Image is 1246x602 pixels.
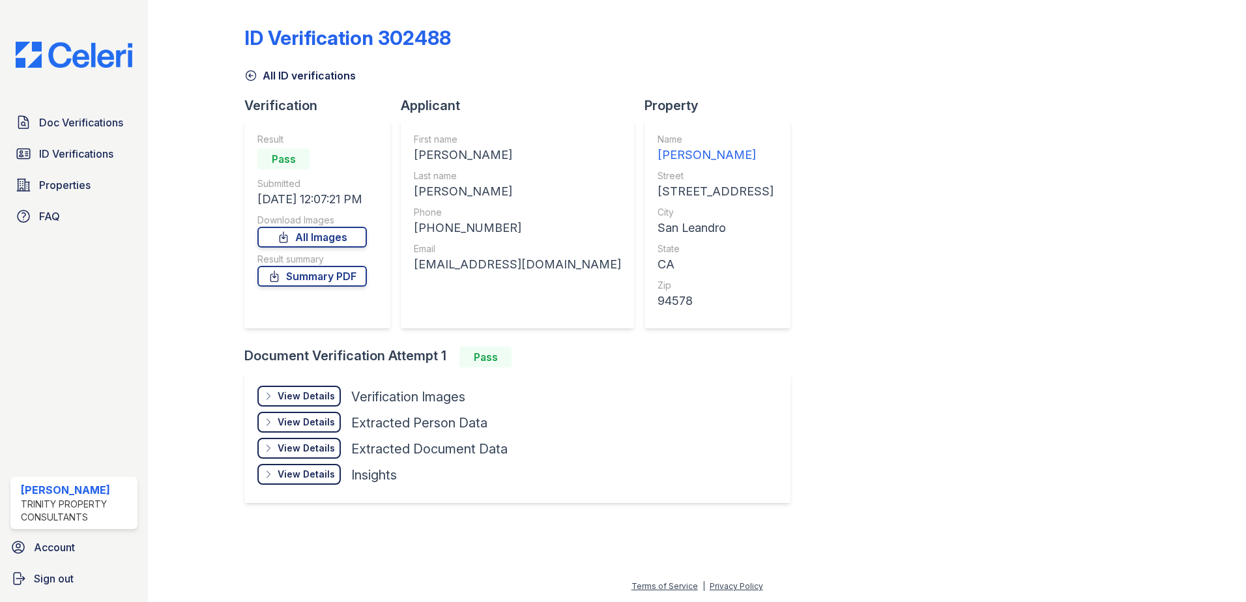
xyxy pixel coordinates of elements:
[10,172,138,198] a: Properties
[257,227,367,248] a: All Images
[414,255,621,274] div: [EMAIL_ADDRESS][DOMAIN_NAME]
[703,581,705,591] div: |
[39,115,123,130] span: Doc Verifications
[257,190,367,208] div: [DATE] 12:07:21 PM
[658,206,774,219] div: City
[244,96,401,115] div: Verification
[658,182,774,201] div: [STREET_ADDRESS]
[39,146,113,162] span: ID Verifications
[278,390,335,403] div: View Details
[21,498,132,524] div: Trinity Property Consultants
[645,96,801,115] div: Property
[257,133,367,146] div: Result
[278,442,335,455] div: View Details
[257,266,367,287] a: Summary PDF
[21,482,132,498] div: [PERSON_NAME]
[658,169,774,182] div: Street
[351,414,487,432] div: Extracted Person Data
[257,214,367,227] div: Download Images
[278,416,335,429] div: View Details
[257,253,367,266] div: Result summary
[5,566,143,592] a: Sign out
[278,468,335,481] div: View Details
[658,255,774,274] div: CA
[34,571,74,586] span: Sign out
[257,149,310,169] div: Pass
[658,292,774,310] div: 94578
[658,242,774,255] div: State
[39,208,60,224] span: FAQ
[5,534,143,560] a: Account
[351,388,465,406] div: Verification Images
[351,466,397,484] div: Insights
[39,177,91,193] span: Properties
[414,169,621,182] div: Last name
[10,109,138,136] a: Doc Verifications
[244,68,356,83] a: All ID verifications
[658,133,774,146] div: Name
[244,347,801,367] div: Document Verification Attempt 1
[658,133,774,164] a: Name [PERSON_NAME]
[5,42,143,68] img: CE_Logo_Blue-a8612792a0a2168367f1c8372b55b34899dd931a85d93a1a3d3e32e68fde9ad4.png
[401,96,645,115] div: Applicant
[414,206,621,219] div: Phone
[631,581,698,591] a: Terms of Service
[414,146,621,164] div: [PERSON_NAME]
[710,581,763,591] a: Privacy Policy
[351,440,508,458] div: Extracted Document Data
[10,203,138,229] a: FAQ
[414,182,621,201] div: [PERSON_NAME]
[658,146,774,164] div: [PERSON_NAME]
[244,26,451,50] div: ID Verification 302488
[658,219,774,237] div: San Leandro
[257,177,367,190] div: Submitted
[459,347,512,367] div: Pass
[34,539,75,555] span: Account
[10,141,138,167] a: ID Verifications
[414,133,621,146] div: First name
[414,242,621,255] div: Email
[658,279,774,292] div: Zip
[414,219,621,237] div: [PHONE_NUMBER]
